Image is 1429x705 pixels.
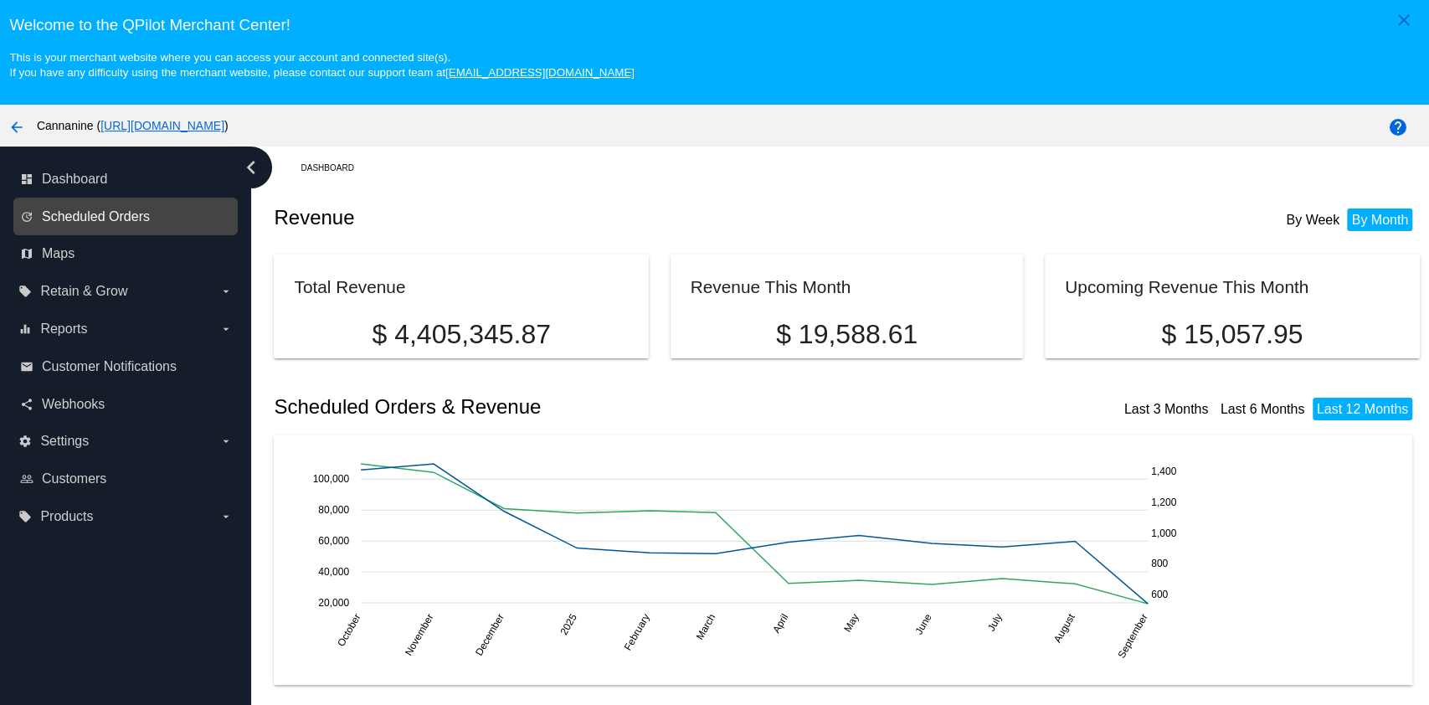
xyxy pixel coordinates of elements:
i: equalizer [18,322,32,336]
i: people_outline [20,472,33,486]
i: email [20,360,33,373]
i: arrow_drop_down [219,322,233,336]
text: October [336,612,363,649]
a: Dashboard [301,155,368,181]
i: arrow_drop_down [219,435,233,448]
a: map Maps [20,240,233,267]
text: December [473,612,506,658]
i: arrow_drop_down [219,285,233,298]
a: dashboard Dashboard [20,166,233,193]
h3: Welcome to the QPilot Merchant Center! [9,16,1419,34]
i: share [20,398,33,411]
text: 600 [1151,589,1168,600]
a: share Webhooks [20,391,233,418]
span: Scheduled Orders [42,209,150,224]
text: April [771,612,791,636]
i: update [20,210,33,224]
p: $ 4,405,345.87 [294,319,628,350]
span: Dashboard [42,172,107,187]
text: 1,000 [1151,527,1176,539]
a: email Customer Notifications [20,353,233,380]
text: 40,000 [319,566,350,578]
i: arrow_drop_down [219,510,233,523]
text: August [1051,611,1077,645]
h2: Scheduled Orders & Revenue [274,395,846,419]
span: Customers [42,471,106,486]
a: Last 6 Months [1221,402,1305,416]
text: November [403,612,436,658]
span: Retain & Grow [40,284,127,299]
small: This is your merchant website where you can access your account and connected site(s). If you hav... [9,51,634,79]
h2: Total Revenue [294,277,405,296]
text: September [1116,612,1150,661]
i: dashboard [20,172,33,186]
text: 80,000 [319,504,350,516]
text: June [913,611,934,636]
h2: Revenue [274,206,846,229]
span: Cannanine ( ) [37,119,229,132]
i: local_offer [18,510,32,523]
a: Last 3 Months [1124,402,1209,416]
h2: Revenue This Month [691,277,851,296]
i: map [20,247,33,260]
span: Maps [42,246,75,261]
mat-icon: close [1394,10,1414,30]
span: Customer Notifications [42,359,177,374]
mat-icon: arrow_back [7,117,27,137]
a: Last 12 Months [1317,402,1408,416]
a: people_outline Customers [20,466,233,492]
text: 2025 [558,611,580,636]
text: 20,000 [319,597,350,609]
text: February [622,612,652,653]
i: settings [18,435,32,448]
a: [EMAIL_ADDRESS][DOMAIN_NAME] [445,66,635,79]
mat-icon: help [1388,117,1408,137]
text: 60,000 [319,535,350,547]
i: chevron_left [238,154,265,181]
li: By Month [1347,208,1412,231]
a: [URL][DOMAIN_NAME] [100,119,224,132]
text: 1,200 [1151,497,1176,508]
text: May [841,612,861,635]
span: Reports [40,322,87,337]
text: 100,000 [313,473,350,485]
p: $ 15,057.95 [1065,319,1399,350]
text: 1,400 [1151,466,1176,477]
span: Settings [40,434,89,449]
h2: Upcoming Revenue This Month [1065,277,1308,296]
span: Webhooks [42,397,105,412]
li: By Week [1282,208,1344,231]
span: Products [40,509,93,524]
text: March [694,612,718,642]
a: update Scheduled Orders [20,203,233,230]
i: local_offer [18,285,32,298]
text: 800 [1151,558,1168,569]
text: July [985,612,1005,633]
p: $ 19,588.61 [691,319,1004,350]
